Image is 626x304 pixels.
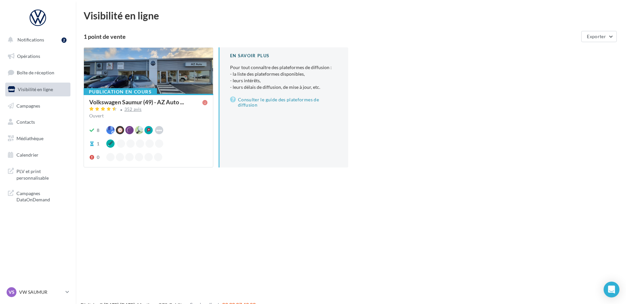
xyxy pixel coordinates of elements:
a: Campagnes [4,99,72,113]
span: Opérations [17,53,40,59]
div: 0 [97,154,99,161]
div: 1 [97,140,99,147]
span: Calendrier [16,152,39,158]
p: VW SAUMUR [19,289,63,295]
span: VS [9,289,14,295]
div: Publication en cours [84,88,157,95]
p: Pour tout connaître des plateformes de diffusion : [230,64,338,90]
span: Ouvert [89,113,104,118]
span: Boîte de réception [17,70,54,75]
span: Notifications [17,37,44,42]
button: Notifications 2 [4,33,69,47]
span: Exporter [587,34,606,39]
a: Visibilité en ligne [4,83,72,96]
a: Campagnes DataOnDemand [4,186,72,206]
a: 352 avis [89,106,208,114]
span: Volkswagen Saumur (49) - AZ Auto ... [89,99,184,105]
span: Contacts [16,119,35,125]
span: Médiathèque [16,136,43,141]
span: Campagnes DataOnDemand [16,189,68,203]
div: 1 point de vente [84,34,579,39]
div: Open Intercom Messenger [604,282,619,297]
span: Visibilité en ligne [18,87,53,92]
li: - leurs intérêts, [230,77,338,84]
div: 2 [62,38,66,43]
button: Exporter [581,31,617,42]
div: 352 avis [124,107,142,112]
a: Opérations [4,49,72,63]
a: Contacts [4,115,72,129]
span: Campagnes [16,103,40,108]
li: - leurs délais de diffusion, de mise à jour, etc. [230,84,338,90]
a: PLV et print personnalisable [4,164,72,184]
div: Visibilité en ligne [84,11,618,20]
div: 8 [97,127,99,134]
li: - la liste des plateformes disponibles, [230,71,338,77]
a: Médiathèque [4,132,72,145]
a: Consulter le guide des plateformes de diffusion [230,96,338,109]
a: Boîte de réception [4,65,72,80]
div: En savoir plus [230,53,338,59]
a: VS VW SAUMUR [5,286,70,298]
a: Calendrier [4,148,72,162]
span: PLV et print personnalisable [16,167,68,181]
